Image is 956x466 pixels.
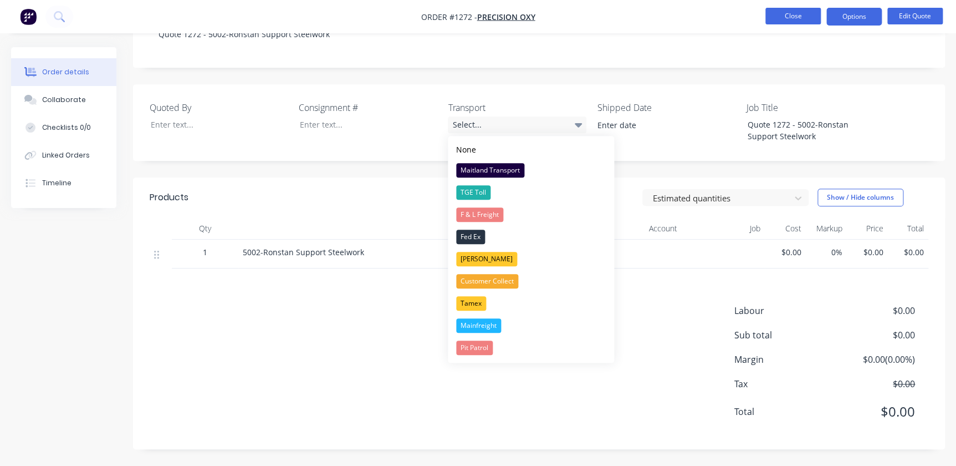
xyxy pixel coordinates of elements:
span: $0.00 [833,402,915,422]
div: Checklists 0/0 [42,123,91,133]
div: Select... [448,116,586,133]
button: Collaborate [11,86,116,114]
button: Mainfreight [448,315,614,337]
span: $0.00 [892,246,924,258]
div: None [456,144,476,155]
label: Shipped Date [597,101,736,114]
button: None [448,140,614,159]
div: [PERSON_NAME] [456,252,517,266]
span: Order #1272 - [421,12,477,22]
button: [PERSON_NAME] [448,248,614,270]
div: Fed Ex [456,230,485,244]
div: Mainfreight [456,318,501,333]
button: Close [765,8,821,24]
span: 0% [810,246,842,258]
label: Quoted By [150,101,288,114]
button: Options [826,8,882,26]
span: Margin [734,353,833,366]
span: Total [734,405,833,418]
button: Edit Quote [887,8,943,24]
div: Products [150,191,188,204]
div: Total [887,217,928,240]
input: Enter date [590,117,728,134]
div: Tamex [456,296,486,311]
button: F & L Freight [448,204,614,226]
div: Collaborate [42,95,86,105]
div: F & L Freight [456,207,503,222]
div: Maitland Transport [456,163,524,178]
button: Linked Orders [11,141,116,169]
div: Markup [806,217,847,240]
button: Fed Ex [448,226,614,248]
span: Labour [734,304,833,317]
span: $0.00 [833,328,915,342]
div: Order details [42,67,89,77]
label: Transport [448,101,586,114]
div: Linked Orders [42,150,90,160]
img: Factory [20,8,37,25]
button: Checklists 0/0 [11,114,116,141]
button: Timeline [11,169,116,197]
span: 5002-Ronstan Support Steelwork [243,247,364,257]
a: Precision Oxy [477,12,535,22]
div: Account [571,217,682,240]
label: Job Title [747,101,885,114]
div: Quote 1272 - 5002-Ronstan Support Steelwork [738,116,877,144]
span: $0.00 [769,246,801,258]
div: Pit Patrol [456,341,493,355]
button: Order details [11,58,116,86]
div: Price [847,217,888,240]
div: Timeline [42,178,71,188]
div: Cost [765,217,806,240]
span: Tax [734,377,833,391]
label: Consignment # [299,101,437,114]
span: $0.00 [833,377,915,391]
span: $0.00 [833,304,915,317]
span: 1 [203,246,207,258]
div: Qty [172,217,238,240]
button: Maitland Transport [448,159,614,181]
button: TGE Toll [448,181,614,204]
button: Tamex [448,292,614,315]
button: Show / Hide columns [817,189,903,206]
div: Quote 1272 - 5002-Ronstan Support Steelwork [150,17,928,51]
div: TGE Toll [456,185,490,200]
div: Customer Collect [456,274,518,288]
button: Customer Collect [448,270,614,292]
span: $0.00 ( 0.00 %) [833,353,915,366]
span: Sub total [734,328,833,342]
div: Job [682,217,765,240]
span: $0.00 [851,246,883,258]
button: Pit Patrol [448,337,614,359]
